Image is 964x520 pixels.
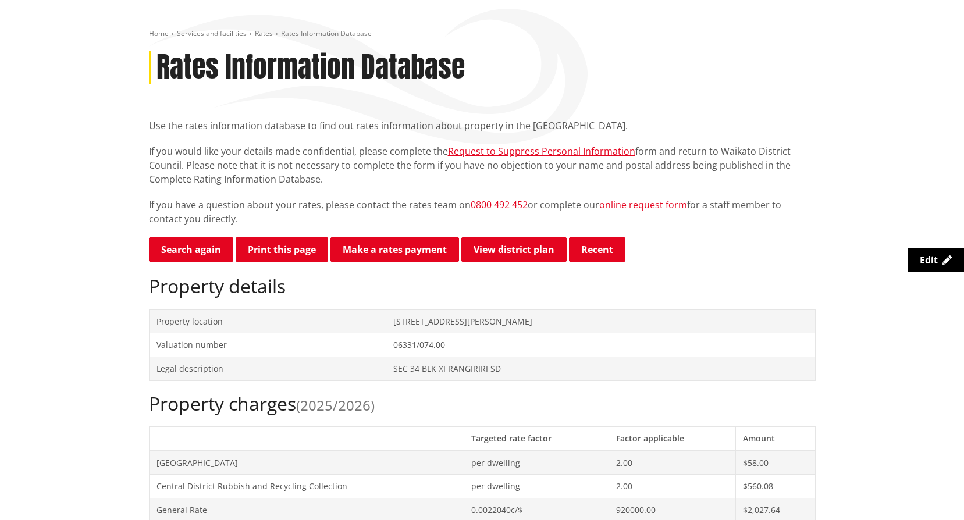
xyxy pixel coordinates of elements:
td: $560.08 [736,475,815,498]
td: [STREET_ADDRESS][PERSON_NAME] [386,309,815,333]
h1: Rates Information Database [156,51,465,84]
a: Request to Suppress Personal Information [448,145,635,158]
td: Property location [149,309,386,333]
td: Central District Rubbish and Recycling Collection [149,475,464,498]
h2: Property charges [149,393,816,415]
td: 2.00 [609,451,736,475]
button: Print this page [236,237,328,262]
a: Rates [255,29,273,38]
p: If you have a question about your rates, please contact the rates team on or complete our for a s... [149,198,816,226]
a: Make a rates payment [330,237,459,262]
p: If you would like your details made confidential, please complete the form and return to Waikato ... [149,144,816,186]
span: Edit [920,254,938,266]
td: per dwelling [464,451,609,475]
a: Services and facilities [177,29,247,38]
iframe: Messenger Launcher [910,471,952,513]
td: Legal description [149,357,386,380]
nav: breadcrumb [149,29,816,39]
span: (2025/2026) [296,396,375,415]
td: per dwelling [464,475,609,498]
td: Valuation number [149,333,386,357]
a: Home [149,29,169,38]
a: 0800 492 452 [471,198,528,211]
td: $58.00 [736,451,815,475]
h2: Property details [149,275,816,297]
th: Amount [736,426,815,450]
td: 06331/074.00 [386,333,815,357]
a: View district plan [461,237,567,262]
button: Recent [569,237,625,262]
span: Rates Information Database [281,29,372,38]
a: online request form [599,198,687,211]
td: SEC 34 BLK XI RANGIRIRI SD [386,357,815,380]
p: Use the rates information database to find out rates information about property in the [GEOGRAPHI... [149,119,816,133]
td: [GEOGRAPHIC_DATA] [149,451,464,475]
a: Edit [908,248,964,272]
a: Search again [149,237,233,262]
th: Factor applicable [609,426,736,450]
td: 2.00 [609,475,736,498]
th: Targeted rate factor [464,426,609,450]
